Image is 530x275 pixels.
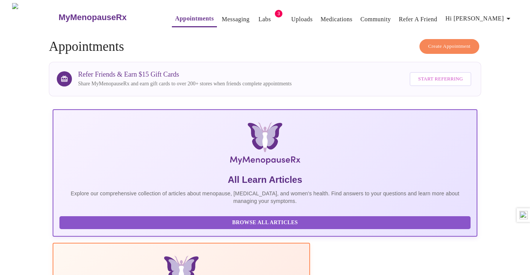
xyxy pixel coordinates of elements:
a: Start Referring [408,68,473,90]
h3: MyMenopauseRx [59,13,127,22]
span: Create Appointment [428,42,471,51]
button: Start Referring [410,72,471,86]
a: Medications [321,14,352,25]
p: Explore our comprehensive collection of articles about menopause, [MEDICAL_DATA], and women's hea... [59,190,471,205]
img: MyMenopauseRx Logo [123,122,407,168]
button: Browse All Articles [59,216,471,229]
span: Hi [PERSON_NAME] [446,13,513,24]
button: Hi [PERSON_NAME] [443,11,516,26]
button: Medications [318,12,355,27]
h5: All Learn Articles [59,174,471,186]
h4: Appointments [49,39,481,54]
a: Messaging [222,14,249,25]
a: Appointments [175,13,214,24]
button: Labs [253,12,277,27]
button: Uploads [288,12,316,27]
button: Messaging [219,12,253,27]
a: Labs [259,14,271,25]
a: Uploads [291,14,313,25]
a: Browse All Articles [59,219,472,225]
button: Create Appointment [419,39,479,54]
span: Start Referring [418,75,463,83]
span: Browse All Articles [67,218,463,228]
p: Share MyMenopauseRx and earn gift cards to over 200+ stores when friends complete appointments [78,80,291,88]
button: Community [357,12,394,27]
a: Refer a Friend [399,14,438,25]
a: MyMenopauseRx [58,4,157,31]
h3: Refer Friends & Earn $15 Gift Cards [78,71,291,79]
button: Refer a Friend [396,12,441,27]
img: MyMenopauseRx Logo [12,3,58,31]
button: Appointments [172,11,217,27]
span: 3 [275,10,282,17]
a: Community [360,14,391,25]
